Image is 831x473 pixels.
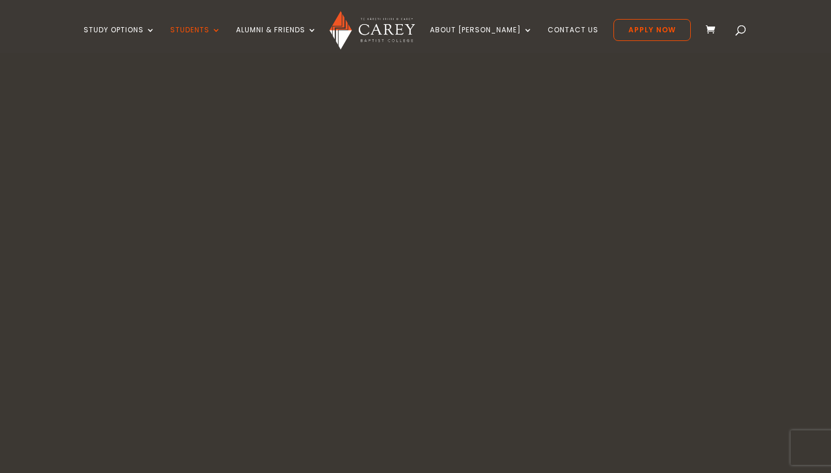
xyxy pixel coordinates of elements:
[84,26,155,53] a: Study Options
[430,26,533,53] a: About [PERSON_NAME]
[613,19,691,41] a: Apply Now
[236,26,317,53] a: Alumni & Friends
[330,11,414,50] img: Carey Baptist College
[548,26,598,53] a: Contact Us
[170,26,221,53] a: Students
